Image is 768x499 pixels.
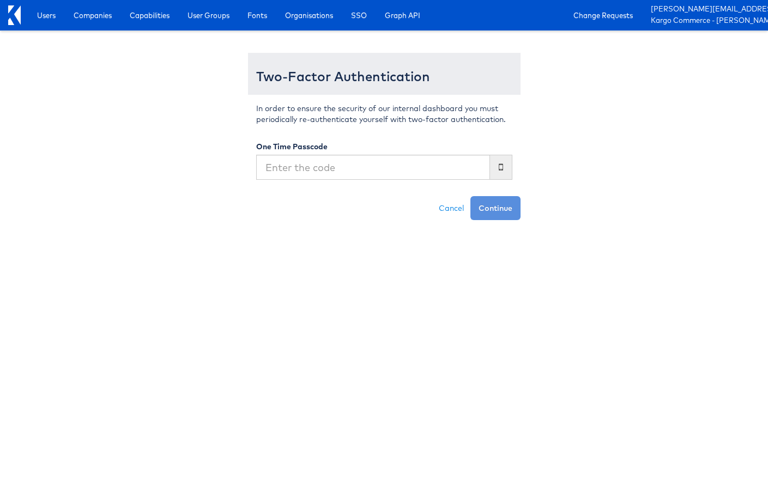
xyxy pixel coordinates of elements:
[277,5,341,25] a: Organisations
[256,103,512,125] p: In order to ensure the security of our internal dashboard you must periodically re-authenticate y...
[247,10,267,21] span: Fonts
[256,141,328,152] label: One Time Passcode
[385,10,420,21] span: Graph API
[130,10,170,21] span: Capabilities
[651,15,760,27] a: Kargo Commerce - [PERSON_NAME] [PERSON_NAME]
[65,5,120,25] a: Companies
[188,10,229,21] span: User Groups
[29,5,64,25] a: Users
[179,5,238,25] a: User Groups
[651,4,760,15] a: [PERSON_NAME][EMAIL_ADDRESS][PERSON_NAME][DOMAIN_NAME]
[470,196,521,220] button: Continue
[565,5,641,25] a: Change Requests
[432,196,470,220] a: Cancel
[377,5,428,25] a: Graph API
[122,5,178,25] a: Capabilities
[343,5,375,25] a: SSO
[239,5,275,25] a: Fonts
[351,10,367,21] span: SSO
[37,10,56,21] span: Users
[74,10,112,21] span: Companies
[256,69,512,83] h3: Two-Factor Authentication
[256,155,490,180] input: Enter the code
[285,10,333,21] span: Organisations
